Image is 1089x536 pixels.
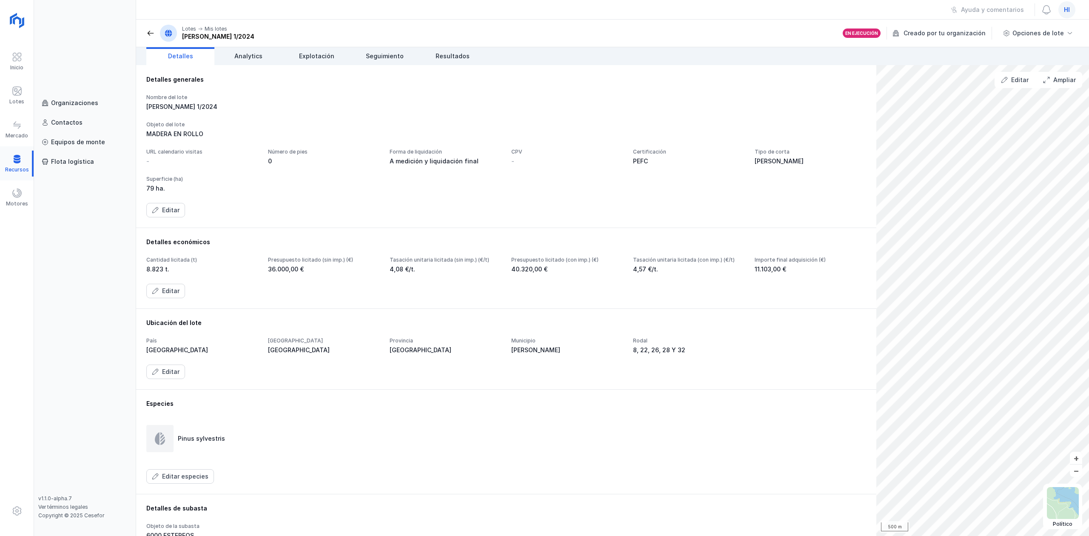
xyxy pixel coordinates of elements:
div: Cantidad licitada (t) [146,257,258,263]
a: Organizaciones [38,95,131,111]
div: 4,57 €/t. [633,265,744,274]
div: País [146,337,258,344]
span: hi [1064,6,1070,14]
div: Ubicación del lote [146,319,866,327]
a: Detalles [146,47,214,65]
div: Editar [1011,76,1029,84]
a: Analytics [214,47,282,65]
div: 11.103,00 € [755,265,866,274]
div: En ejecución [845,30,878,36]
a: Flota logística [38,154,131,169]
button: Ayuda y comentarios [945,3,1029,17]
div: Creado por tu organización [892,27,993,40]
div: [PERSON_NAME] 1/2024 [146,103,258,111]
img: logoRight.svg [6,10,28,31]
div: - [511,157,514,165]
div: Opciones de lote [1012,29,1064,37]
button: Editar [146,284,185,298]
div: [PERSON_NAME] 1/2024 [182,32,254,41]
div: 8.823 t. [146,265,258,274]
div: CPV [511,148,623,155]
div: Provincia [390,337,501,344]
div: Superficie (ha) [146,176,258,182]
div: 4,08 €/t. [390,265,501,274]
div: Mis lotes [205,26,227,32]
div: Importe final adquisición (€) [755,257,866,263]
span: Seguimiento [366,52,404,60]
div: Equipos de monte [51,138,105,146]
div: MADERA EN ROLLO [146,130,866,138]
div: Nombre del lote [146,94,258,101]
div: Detalles generales [146,75,866,84]
button: Editar [146,203,185,217]
div: - [146,157,149,165]
div: Mercado [6,132,28,139]
button: Ampliar [1038,73,1081,87]
div: Editar [162,368,180,376]
div: [GEOGRAPHIC_DATA] [390,346,501,354]
div: Presupuesto licitado (con imp.) (€) [511,257,623,263]
img: political.webp [1047,487,1079,519]
div: Motores [6,200,28,207]
div: 8, 22, 26, 28 Y 32 [633,346,744,354]
div: Lotes [9,98,24,105]
div: Rodal [633,337,744,344]
button: – [1070,465,1082,477]
div: Editar [162,287,180,295]
a: Contactos [38,115,131,130]
div: Detalles de subasta [146,504,866,513]
div: Objeto de la subasta [146,523,866,530]
div: 40.320,00 € [511,265,623,274]
button: + [1070,452,1082,464]
div: [GEOGRAPHIC_DATA] [146,346,258,354]
div: Flota logística [51,157,94,166]
div: Editar especies [162,472,208,481]
span: Resultados [436,52,470,60]
div: Editar [162,206,180,214]
button: Editar [146,365,185,379]
div: Especies [146,399,866,408]
div: PEFC [633,157,744,165]
div: Tasación unitaria licitada (sin imp.) (€/t) [390,257,501,263]
div: Ayuda y comentarios [961,6,1024,14]
div: [GEOGRAPHIC_DATA] [268,346,379,354]
div: v1.1.0-alpha.7 [38,495,131,502]
div: Presupuesto licitado (sin imp.) (€) [268,257,379,263]
div: Forma de liquidación [390,148,501,155]
div: 36.000,00 € [268,265,379,274]
a: Explotación [282,47,351,65]
div: Certificación [633,148,744,155]
a: Resultados [419,47,487,65]
div: Municipio [511,337,623,344]
span: Detalles [168,52,193,60]
div: URL calendario visitas [146,148,258,155]
div: Contactos [51,118,83,127]
div: Político [1047,521,1079,527]
div: Pinus sylvestris [178,434,225,443]
div: A medición y liquidación final [390,157,501,165]
div: Detalles económicos [146,238,866,246]
a: Seguimiento [351,47,419,65]
div: [PERSON_NAME] [755,157,866,165]
button: Editar especies [146,469,214,484]
div: Copyright © 2025 Cesefor [38,512,131,519]
span: Explotación [299,52,334,60]
div: 0 [268,157,379,165]
div: Tasación unitaria licitada (con imp.) (€/t) [633,257,744,263]
div: Lotes [182,26,196,32]
div: Ampliar [1053,76,1076,84]
button: Editar [995,73,1034,87]
div: Objeto del lote [146,121,866,128]
div: [GEOGRAPHIC_DATA] [268,337,379,344]
div: Número de pies [268,148,379,155]
div: Organizaciones [51,99,98,107]
span: Analytics [234,52,262,60]
a: Ver términos legales [38,504,88,510]
div: Inicio [10,64,23,71]
a: Equipos de monte [38,134,131,150]
div: [PERSON_NAME] [511,346,623,354]
div: Tipo de corta [755,148,866,155]
div: 79 ha. [146,184,258,193]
